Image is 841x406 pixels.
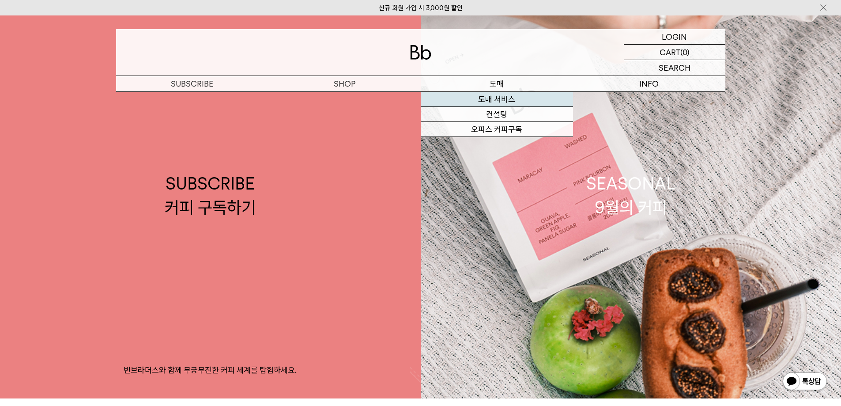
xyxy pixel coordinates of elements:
a: LOGIN [624,29,725,45]
p: LOGIN [662,29,687,44]
p: (0) [680,45,690,60]
a: CART (0) [624,45,725,60]
div: SEASONAL 9월의 커피 [586,172,675,219]
div: SUBSCRIBE 커피 구독하기 [165,172,256,219]
p: CART [660,45,680,60]
img: 로고 [410,45,431,60]
p: INFO [573,76,725,91]
a: 오피스 커피구독 [421,122,573,137]
a: SUBSCRIBE [116,76,268,91]
p: SEARCH [659,60,690,76]
a: 신규 회원 가입 시 3,000원 할인 [379,4,463,12]
a: 도매 서비스 [421,92,573,107]
p: 도매 [421,76,573,91]
img: 카카오톡 채널 1:1 채팅 버튼 [782,372,828,393]
a: SHOP [268,76,421,91]
a: 컨설팅 [421,107,573,122]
